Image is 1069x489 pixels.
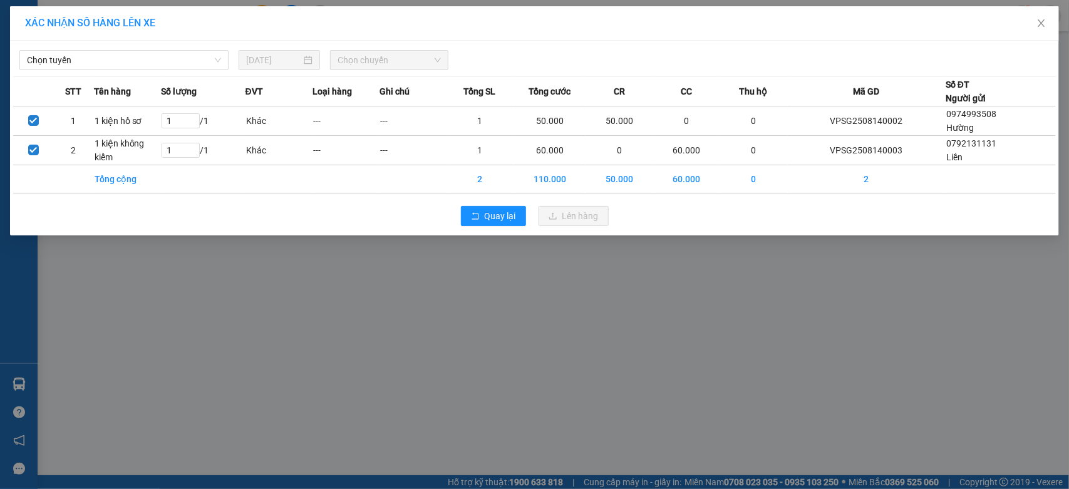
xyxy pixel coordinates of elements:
[720,165,787,193] td: 0
[653,165,720,193] td: 60.000
[653,136,720,165] td: 60.000
[245,85,263,98] span: ĐVT
[946,138,996,148] span: 0792131131
[312,136,380,165] td: ---
[94,165,161,193] td: Tổng cộng
[614,85,625,98] span: CR
[514,106,586,136] td: 50.000
[245,136,312,165] td: Khác
[681,85,692,98] span: CC
[27,51,221,69] span: Chọn tuyến
[586,136,653,165] td: 0
[161,136,245,165] td: / 1
[161,85,197,98] span: Số lượng
[161,106,245,136] td: / 1
[53,106,93,136] td: 1
[514,165,586,193] td: 110.000
[94,136,161,165] td: 1 kiện không kiểm
[853,85,879,98] span: Mã GD
[312,85,352,98] span: Loại hàng
[245,106,312,136] td: Khác
[586,106,653,136] td: 50.000
[464,85,496,98] span: Tổng SL
[946,152,963,162] span: Liền
[25,17,155,29] span: XÁC NHẬN SỐ HÀNG LÊN XE
[720,106,787,136] td: 0
[338,51,440,69] span: Chọn chuyến
[312,106,380,136] td: ---
[740,85,768,98] span: Thu hộ
[1024,6,1059,41] button: Close
[946,109,996,119] span: 0974993508
[380,85,410,98] span: Ghi chú
[1036,18,1046,28] span: close
[447,136,514,165] td: 1
[94,85,131,98] span: Tên hàng
[65,85,81,98] span: STT
[380,136,447,165] td: ---
[94,106,161,136] td: 1 kiện hồ sơ
[586,165,653,193] td: 50.000
[53,136,93,165] td: 2
[447,165,514,193] td: 2
[461,206,526,226] button: rollbackQuay lại
[246,53,301,67] input: 14/08/2025
[380,106,447,136] td: ---
[529,85,571,98] span: Tổng cước
[514,136,586,165] td: 60.000
[946,78,986,105] div: Số ĐT Người gửi
[787,165,946,193] td: 2
[539,206,609,226] button: uploadLên hàng
[787,136,946,165] td: VPSG2508140003
[653,106,720,136] td: 0
[946,123,974,133] span: Hường
[447,106,514,136] td: 1
[471,212,480,222] span: rollback
[485,209,516,223] span: Quay lại
[787,106,946,136] td: VPSG2508140002
[720,136,787,165] td: 0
